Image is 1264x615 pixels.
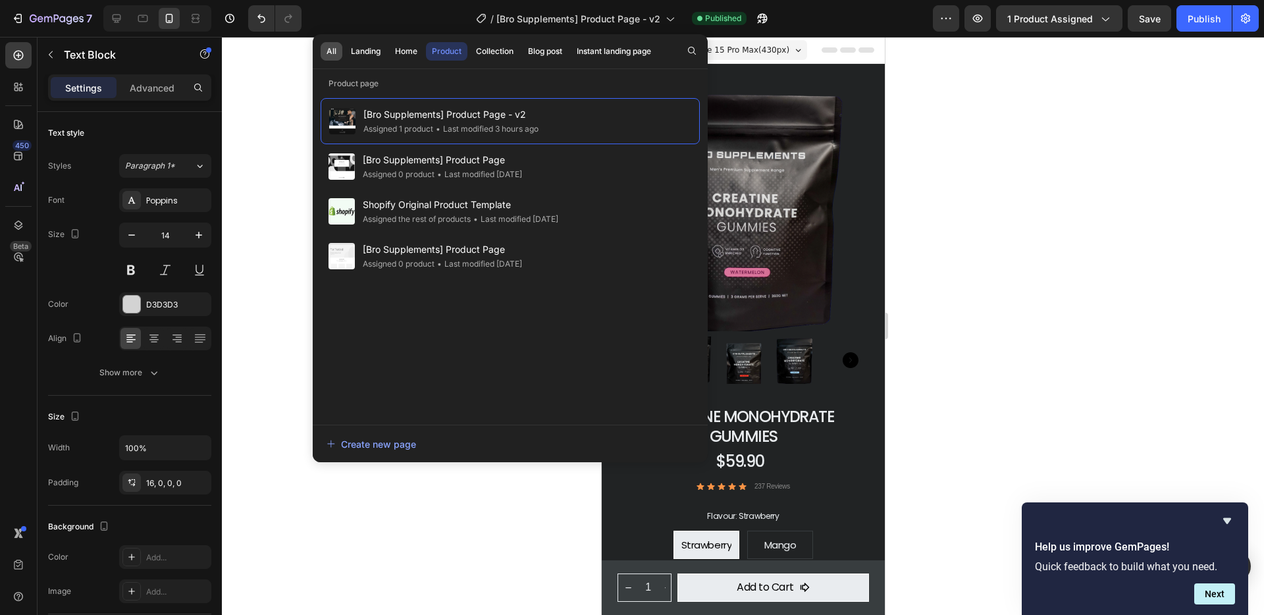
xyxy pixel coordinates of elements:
[471,213,558,226] div: Last modified [DATE]
[1176,5,1232,32] button: Publish
[146,477,208,489] div: 16, 0, 0, 0
[48,408,83,426] div: Size
[119,154,211,178] button: Paragraph 1*
[146,195,208,207] div: Poppins
[48,298,68,310] div: Color
[99,366,161,379] div: Show more
[437,169,442,179] span: •
[130,81,174,95] p: Advanced
[86,11,92,26] p: 7
[522,42,568,61] button: Blog post
[363,257,434,271] div: Assigned 0 product
[146,299,208,311] div: D3D3D3
[426,42,467,61] button: Product
[705,13,741,24] span: Published
[434,257,522,271] div: Last modified [DATE]
[125,160,175,172] span: Paragraph 1*
[345,42,386,61] button: Landing
[1035,513,1235,604] div: Help us improve GemPages!
[363,213,471,226] div: Assigned the rest of products
[571,42,657,61] button: Instant landing page
[48,160,71,172] div: Styles
[1188,12,1221,26] div: Publish
[996,5,1122,32] button: 1 product assigned
[5,5,98,32] button: 7
[473,214,478,224] span: •
[434,168,522,181] div: Last modified [DATE]
[528,45,562,57] div: Blog post
[13,140,32,151] div: 450
[48,127,84,139] div: Text style
[48,585,71,597] div: Image
[363,122,433,136] div: Assigned 1 product
[146,586,208,598] div: Add...
[1219,513,1235,529] button: Hide survey
[436,124,440,134] span: •
[496,12,660,26] span: [Bro Supplements] Product Page - v2
[363,197,558,213] span: Shopify Original Product Template
[48,226,83,244] div: Size
[1007,12,1093,26] span: 1 product assigned
[10,241,32,252] div: Beta
[146,552,208,564] div: Add...
[313,77,708,90] p: Product page
[120,436,211,460] input: Auto
[602,37,885,615] iframe: Design area
[64,47,176,63] p: Text Block
[395,45,417,57] div: Home
[432,45,461,57] div: Product
[327,45,336,57] div: All
[470,42,519,61] button: Collection
[48,194,65,206] div: Font
[363,107,539,122] span: [Bro Supplements] Product Page - v2
[48,330,85,348] div: Align
[351,45,381,57] div: Landing
[326,431,695,457] button: Create new page
[48,551,68,563] div: Color
[1128,5,1171,32] button: Save
[48,477,78,489] div: Padding
[363,242,522,257] span: [Bro Supplements] Product Page
[1035,539,1235,555] h2: Help us improve GemPages!
[363,168,434,181] div: Assigned 0 product
[363,152,522,168] span: [Bro Supplements] Product Page
[490,12,494,26] span: /
[321,42,342,61] button: All
[476,45,513,57] div: Collection
[433,122,539,136] div: Last modified 3 hours ago
[65,81,102,95] p: Settings
[577,45,651,57] div: Instant landing page
[327,437,416,451] div: Create new page
[1035,560,1235,573] p: Quick feedback to build what you need.
[437,259,442,269] span: •
[1139,13,1161,24] span: Save
[248,5,302,32] div: Undo/Redo
[48,361,211,385] button: Show more
[389,42,423,61] button: Home
[48,518,112,536] div: Background
[1194,583,1235,604] button: Next question
[48,442,70,454] div: Width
